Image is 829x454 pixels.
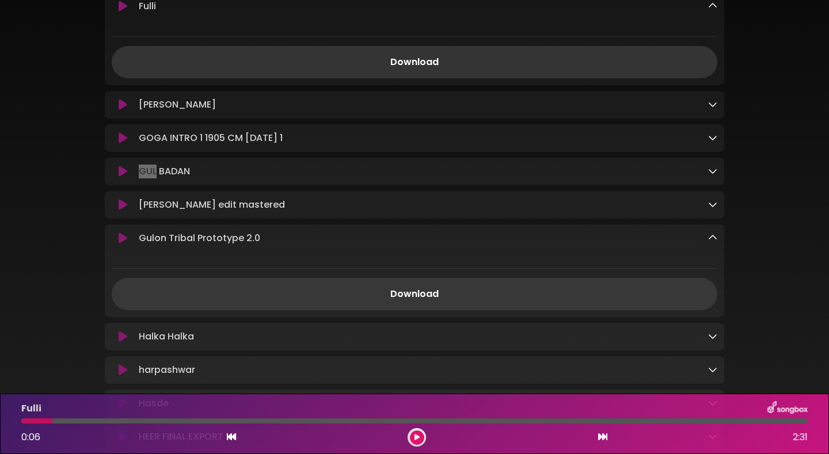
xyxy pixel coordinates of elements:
[21,402,41,415] p: Fulli
[139,131,283,145] p: GOGA INTRO 1 1905 CM [DATE] 1
[139,98,216,112] p: [PERSON_NAME]
[139,330,194,344] p: Halka Halka
[139,165,190,178] p: GUL BADAN
[139,231,260,245] p: Gulon Tribal Prototype 2.0
[793,430,808,444] span: 2:31
[21,430,40,444] span: 0:06
[139,363,195,377] p: harpashwar
[112,278,717,310] a: Download
[139,198,285,212] p: [PERSON_NAME] edit mastered
[112,46,717,78] a: Download
[767,401,808,416] img: songbox-logo-white.png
